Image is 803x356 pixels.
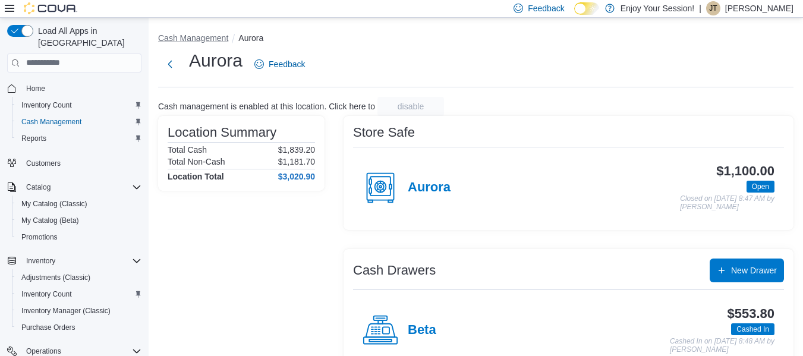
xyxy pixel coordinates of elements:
span: Open [747,181,774,193]
input: Dark Mode [574,2,599,15]
img: Cova [24,2,77,14]
button: Home [2,80,146,97]
span: Inventory Manager (Classic) [17,304,141,318]
button: Promotions [12,229,146,245]
p: Enjoy Your Session! [621,1,695,15]
a: My Catalog (Classic) [17,197,92,211]
a: Inventory Manager (Classic) [17,304,115,318]
span: Home [26,84,45,93]
span: Open [752,181,769,192]
span: Home [21,81,141,96]
button: Inventory Manager (Classic) [12,303,146,319]
h3: Store Safe [353,125,415,140]
span: Operations [26,346,61,356]
a: Inventory Count [17,287,77,301]
h1: Aurora [189,49,243,73]
h3: Cash Drawers [353,263,436,278]
span: Cashed In [731,323,774,335]
span: Customers [21,155,141,170]
span: Inventory [21,254,141,268]
a: Promotions [17,230,62,244]
button: My Catalog (Beta) [12,212,146,229]
a: Adjustments (Classic) [17,270,95,285]
h6: Total Cash [168,145,207,155]
h4: Beta [408,323,436,338]
span: New Drawer [731,264,777,276]
a: Inventory Count [17,98,77,112]
span: Promotions [17,230,141,244]
button: Cash Management [158,33,228,43]
button: Reports [12,130,146,147]
span: Inventory [26,256,55,266]
h3: $553.80 [728,307,774,321]
button: Customers [2,154,146,171]
button: disable [377,97,444,116]
p: $1,839.20 [278,145,315,155]
button: Cash Management [12,114,146,130]
span: Inventory Manager (Classic) [21,306,111,316]
h3: $1,100.00 [716,164,774,178]
span: Inventory Count [17,98,141,112]
span: Adjustments (Classic) [21,273,90,282]
span: Inventory Count [21,289,72,299]
span: Catalog [26,182,51,192]
a: Feedback [250,52,310,76]
span: Catalog [21,180,141,194]
button: Adjustments (Classic) [12,269,146,286]
a: Cash Management [17,115,86,129]
span: Cashed In [736,324,769,335]
a: Home [21,81,50,96]
p: $1,181.70 [278,157,315,166]
span: Feedback [269,58,305,70]
p: Cashed In on [DATE] 8:48 AM by [PERSON_NAME] [670,338,774,354]
span: Adjustments (Classic) [17,270,141,285]
span: Purchase Orders [17,320,141,335]
p: Cash management is enabled at this location. Click here to [158,102,375,111]
nav: An example of EuiBreadcrumbs [158,32,793,46]
a: My Catalog (Beta) [17,213,84,228]
p: | [699,1,701,15]
button: Inventory [21,254,60,268]
h3: Location Summary [168,125,276,140]
h6: Total Non-Cash [168,157,225,166]
span: My Catalog (Beta) [21,216,79,225]
span: Reports [17,131,141,146]
p: [PERSON_NAME] [725,1,793,15]
div: Jeremy Tremblett [706,1,720,15]
span: My Catalog (Classic) [21,199,87,209]
span: My Catalog (Beta) [17,213,141,228]
span: Promotions [21,232,58,242]
span: Feedback [528,2,564,14]
span: Reports [21,134,46,143]
span: JT [709,1,717,15]
button: Catalog [2,179,146,196]
button: Next [158,52,182,76]
span: disable [398,100,424,112]
span: Inventory Count [21,100,72,110]
button: Inventory [2,253,146,269]
button: Catalog [21,180,55,194]
h4: $3,020.90 [278,172,315,181]
button: New Drawer [710,259,784,282]
a: Purchase Orders [17,320,80,335]
span: My Catalog (Classic) [17,197,141,211]
button: Aurora [238,33,263,43]
span: Cash Management [21,117,81,127]
a: Reports [17,131,51,146]
button: Purchase Orders [12,319,146,336]
p: Closed on [DATE] 8:47 AM by [PERSON_NAME] [680,195,774,211]
span: Customers [26,159,61,168]
h4: Location Total [168,172,224,181]
span: Inventory Count [17,287,141,301]
h4: Aurora [408,180,451,196]
span: Cash Management [17,115,141,129]
span: Purchase Orders [21,323,75,332]
a: Customers [21,156,65,171]
button: My Catalog (Classic) [12,196,146,212]
span: Load All Apps in [GEOGRAPHIC_DATA] [33,25,141,49]
button: Inventory Count [12,97,146,114]
button: Inventory Count [12,286,146,303]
